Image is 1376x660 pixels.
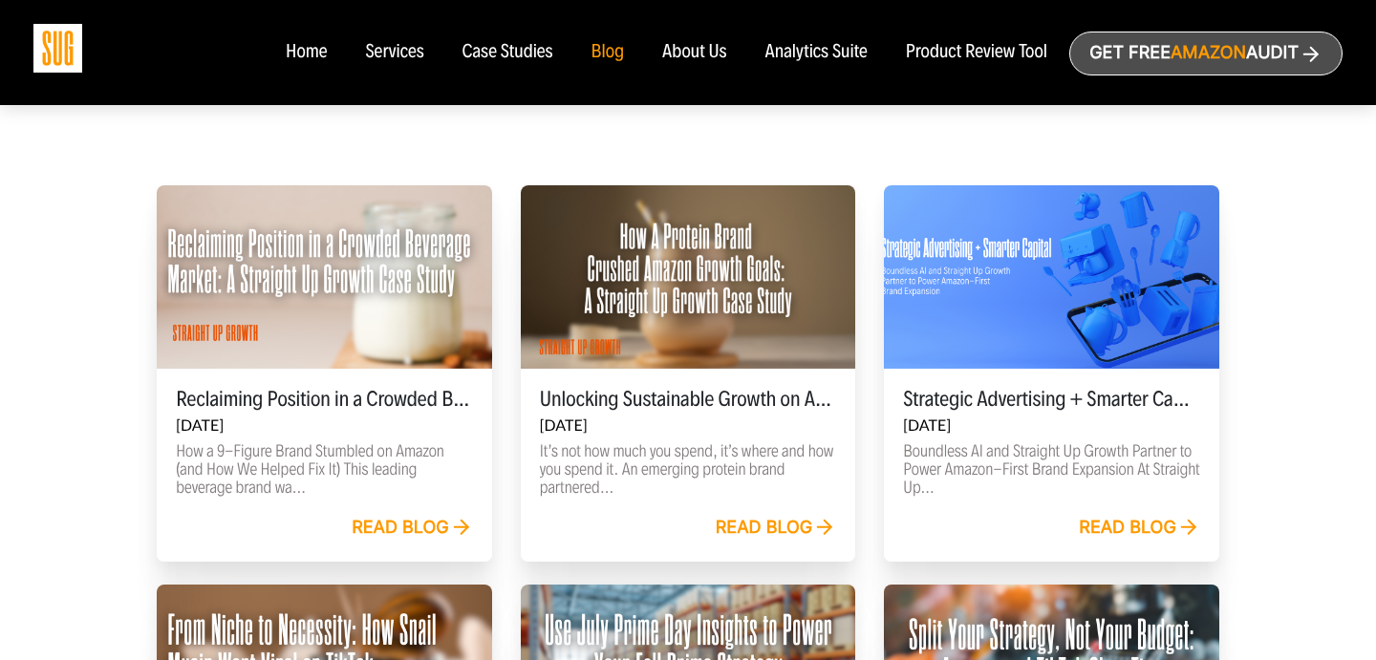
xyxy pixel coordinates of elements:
[540,416,837,435] h6: [DATE]
[1069,32,1343,75] a: Get freeAmazonAudit
[540,442,837,497] p: It’s not how much you spend, it’s where and how you spend it. An emerging protein brand partnered...
[903,442,1200,497] p: Boundless AI and Straight Up Growth Partner to Power Amazon-First Brand Expansion At Straight Up...
[176,416,473,435] h6: [DATE]
[540,388,837,411] h5: Unlocking Sustainable Growth on Amazon: A Straight Up Growth Case Study
[591,42,625,63] a: Blog
[1079,518,1200,539] a: Read blog
[1171,43,1246,63] span: Amazon
[906,42,1047,63] a: Product Review Tool
[903,388,1200,411] h5: Strategic Advertising + Smarter Capital
[462,42,553,63] a: Case Studies
[765,42,868,63] a: Analytics Suite
[903,416,1200,435] h6: [DATE]
[176,388,473,411] h5: Reclaiming Position in a Crowded Beverage Market: A Straight Up Growth Case Study
[716,518,837,539] a: Read blog
[286,42,327,63] a: Home
[33,24,82,73] img: Sug
[365,42,423,63] a: Services
[176,442,473,497] p: How a 9-Figure Brand Stumbled on Amazon (and How We Helped Fix It) This leading beverage brand wa...
[352,518,473,539] a: Read blog
[662,42,727,63] a: About Us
